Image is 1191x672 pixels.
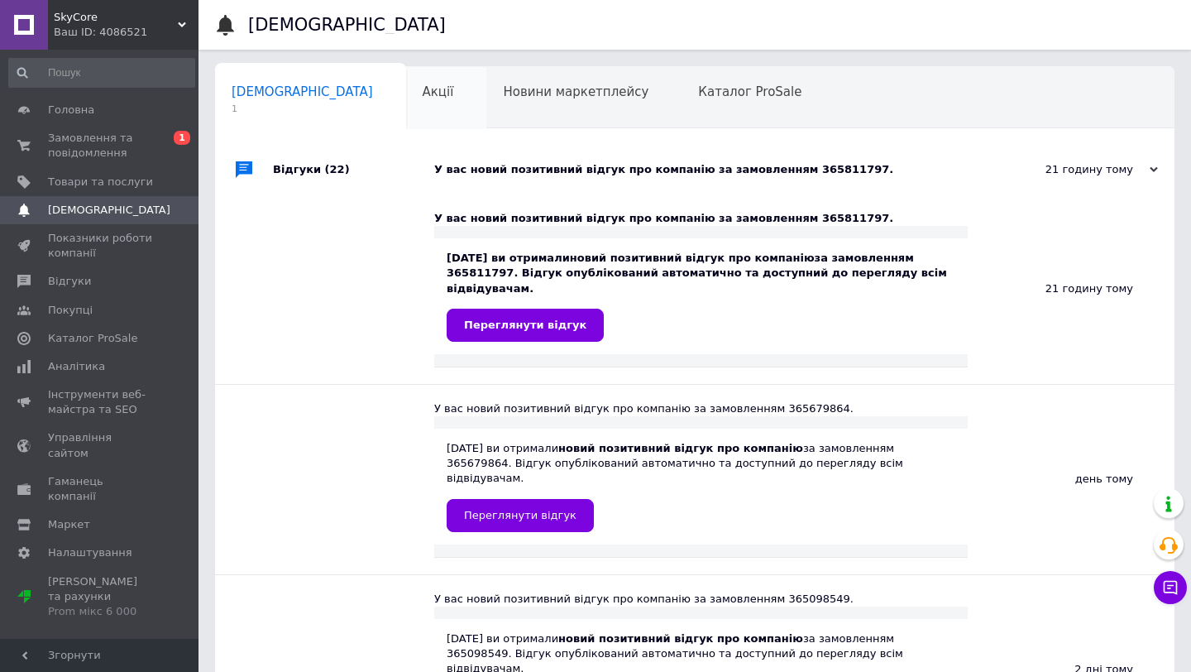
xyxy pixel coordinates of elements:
[48,604,153,619] div: Prom мікс 6 000
[48,331,137,346] span: Каталог ProSale
[8,58,195,88] input: Пошук
[423,84,454,99] span: Акції
[48,474,153,504] span: Гаманець компанії
[968,385,1174,574] div: день тому
[54,10,178,25] span: SkyCore
[1154,571,1187,604] button: Чат з покупцем
[464,319,586,331] span: Переглянути відгук
[570,252,815,264] b: новий позитивний відгук про компанію
[48,175,153,190] span: Товари та послуги
[48,103,94,118] span: Головна
[434,401,968,416] div: У вас новий позитивний відгук про компанію за замовленням 365679864.
[174,131,190,145] span: 1
[232,84,373,99] span: [DEMOGRAPHIC_DATA]
[273,145,434,194] div: Відгуки
[54,25,198,40] div: Ваш ID: 4086521
[325,163,350,175] span: (22)
[48,303,93,318] span: Покупці
[447,309,604,342] a: Переглянути відгук
[558,442,803,454] b: новий позитивний відгук про компанію
[447,251,955,342] div: [DATE] ви отримали за замовленням 365811797. Відгук опублікований автоматично та доступний до пер...
[558,632,803,645] b: новий позитивний відгук про компанію
[447,441,955,532] div: [DATE] ви отримали за замовленням 365679864. Відгук опублікований автоматично та доступний до пер...
[248,15,446,35] h1: [DEMOGRAPHIC_DATA]
[48,359,105,374] span: Аналітика
[434,162,992,177] div: У вас новий позитивний відгук про компанію за замовленням 365811797.
[434,592,968,607] div: У вас новий позитивний відгук про компанію за замовленням 365098549.
[48,574,153,620] span: [PERSON_NAME] та рахунки
[48,517,90,532] span: Маркет
[232,103,373,115] span: 1
[48,430,153,460] span: Управління сайтом
[464,509,576,521] span: Переглянути відгук
[48,231,153,261] span: Показники роботи компанії
[447,499,594,532] a: Переглянути відгук
[48,131,153,161] span: Замовлення та повідомлення
[48,203,170,218] span: [DEMOGRAPHIC_DATA]
[698,84,801,99] span: Каталог ProSale
[992,162,1158,177] div: 21 годину тому
[434,211,968,226] div: У вас новий позитивний відгук про компанію за замовленням 365811797.
[48,387,153,417] span: Інструменти веб-майстра та SEO
[968,194,1174,384] div: 21 годину тому
[503,84,648,99] span: Новини маркетплейсу
[48,545,132,560] span: Налаштування
[48,274,91,289] span: Відгуки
